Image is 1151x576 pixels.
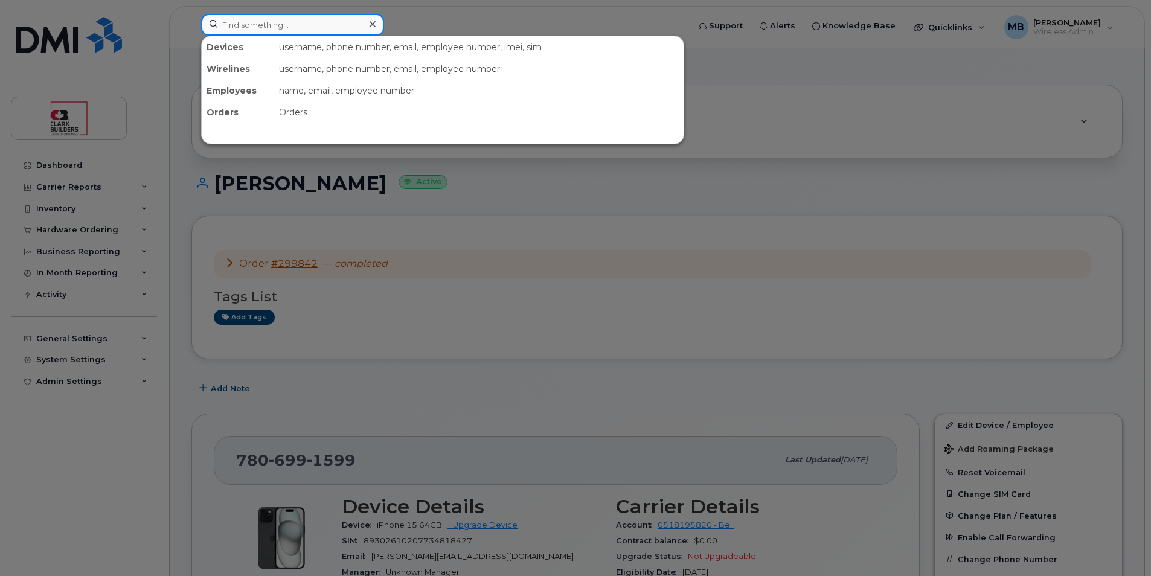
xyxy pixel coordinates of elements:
[1098,523,1142,567] iframe: Messenger Launcher
[202,58,274,80] div: Wirelines
[274,80,684,101] div: name, email, employee number
[274,58,684,80] div: username, phone number, email, employee number
[202,36,274,58] div: Devices
[202,80,274,101] div: Employees
[274,101,684,123] div: Orders
[274,36,684,58] div: username, phone number, email, employee number, imei, sim
[202,101,274,123] div: Orders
